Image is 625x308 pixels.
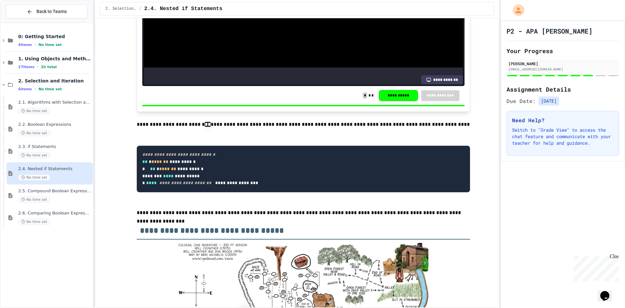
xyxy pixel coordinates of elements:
h3: Need Help? [512,116,614,124]
div: [EMAIL_ADDRESS][DOMAIN_NAME] [508,67,617,72]
span: / [139,6,142,11]
span: [DATE] [538,96,559,106]
span: 6 items [18,87,32,91]
h2: Your Progress [507,46,619,55]
span: 2.4. Nested if Statements [18,166,91,172]
h1: P2 - APA [PERSON_NAME] [507,26,592,36]
span: 2.6. Comparing Boolean Expressions ([PERSON_NAME] Laws) [18,211,91,216]
iframe: chat widget [598,282,618,301]
span: 2.3. if Statements [18,144,91,150]
span: No time set [18,152,50,158]
span: No time set [38,43,62,47]
span: 1. Using Objects and Methods [18,56,91,62]
iframe: chat widget [571,254,618,281]
span: • [35,86,36,92]
span: 2.1. Algorithms with Selection and Repetition [18,100,91,105]
span: 2.4. Nested if Statements [144,5,222,13]
div: My Account [506,3,526,18]
span: 0: Getting Started [18,34,91,39]
div: Chat with us now!Close [3,3,45,41]
span: No time set [38,87,62,91]
span: No time set [18,197,50,203]
span: No time set [18,174,50,181]
div: [PERSON_NAME] [508,61,617,66]
span: No time set [18,219,50,225]
span: No time set [18,108,50,114]
span: • [37,64,38,69]
span: 2.2. Boolean Expressions [18,122,91,127]
span: 27 items [18,65,35,69]
span: 2.5. Compound Boolean Expressions [18,188,91,194]
p: Switch to "Grade View" to access the chat feature and communicate with your teacher for help and ... [512,127,614,146]
span: Due Date: [507,97,536,105]
span: 2. Selection and Iteration [18,78,91,84]
h2: Assignment Details [507,85,619,94]
span: 2h total [41,65,57,69]
span: 2. Selection and Iteration [105,6,137,11]
span: • [35,42,36,47]
span: Back to Teams [36,8,67,15]
span: 4 items [18,43,32,47]
span: No time set [18,130,50,136]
